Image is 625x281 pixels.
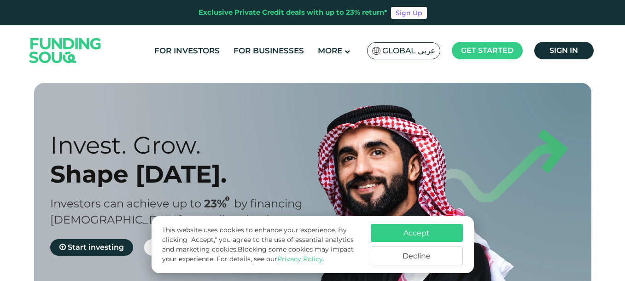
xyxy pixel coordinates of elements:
div: Shape [DATE]. [50,160,329,189]
a: Sign Up [391,7,427,19]
a: Sign in [534,42,594,59]
img: Logo [20,27,111,74]
a: Start investing [50,239,133,256]
span: Sign in [549,46,578,55]
p: This website uses cookies to enhance your experience. By clicking "Accept," you agree to the use ... [162,225,361,264]
a: For Investors [152,43,222,58]
button: Decline [371,247,463,265]
a: Privacy Policy [277,255,323,263]
span: For details, see our . [216,255,324,263]
i: 23% IRR (expected) ~ 15% Net yield (expected) [225,196,229,201]
div: Invest. Grow. [50,131,329,160]
span: Investors can achieve up to [50,197,201,210]
span: More [318,46,342,55]
button: Accept [371,224,463,242]
span: Global عربي [382,46,435,56]
span: Get started [461,46,514,55]
img: SA Flag [372,47,380,55]
a: Get funded [144,239,214,256]
span: Blocking some cookies may impact your experience. [162,245,354,263]
a: For Businesses [231,43,306,58]
span: 23% [204,197,234,210]
div: Exclusive Private Credit deals with up to 23% return* [199,7,387,18]
span: Start investing [68,243,124,252]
